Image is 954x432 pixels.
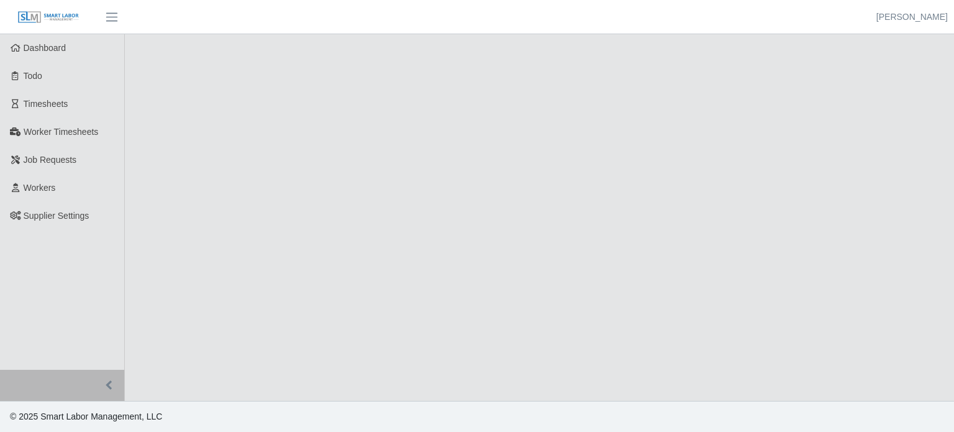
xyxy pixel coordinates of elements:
img: SLM Logo [17,11,79,24]
span: Todo [24,71,42,81]
span: Job Requests [24,155,77,165]
span: © 2025 Smart Labor Management, LLC [10,411,162,421]
span: Supplier Settings [24,211,89,221]
span: Workers [24,183,56,193]
span: Dashboard [24,43,66,53]
span: Timesheets [24,99,68,109]
a: [PERSON_NAME] [876,11,948,24]
span: Worker Timesheets [24,127,98,137]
